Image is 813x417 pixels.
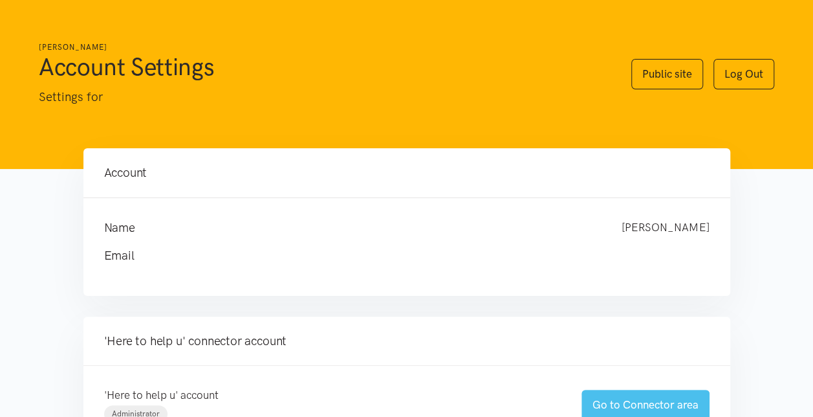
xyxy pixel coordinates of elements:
div: [PERSON_NAME] [609,219,722,237]
h4: Name [104,219,596,237]
h4: Email [104,247,684,265]
h4: 'Here to help u' connector account [104,332,710,350]
h6: [PERSON_NAME] [39,41,605,54]
h4: Account [104,164,710,182]
a: Log Out [713,59,774,89]
h1: Account Settings [39,51,605,82]
p: 'Here to help u' account [104,387,556,404]
a: Public site [631,59,703,89]
p: Settings for [39,87,605,107]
